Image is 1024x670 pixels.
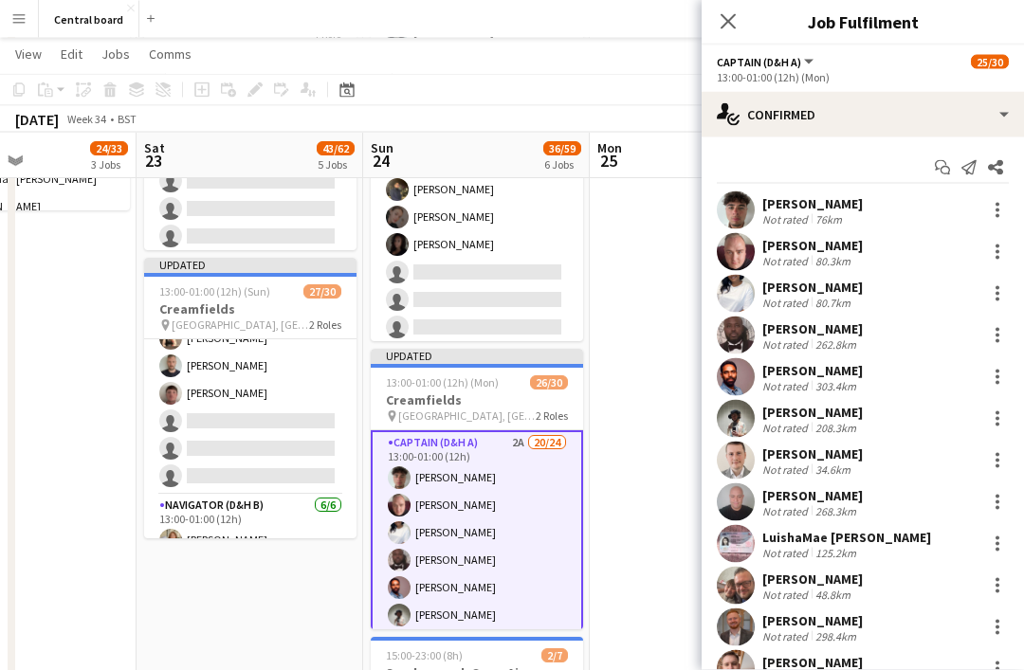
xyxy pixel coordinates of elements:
div: [PERSON_NAME] [762,404,863,421]
div: [PERSON_NAME] [762,279,863,296]
div: 80.7km [812,296,854,310]
span: Edit [61,45,82,63]
span: Comms [149,45,192,63]
span: 2/7 [541,649,568,663]
span: 23 [141,151,165,172]
div: Not rated [762,546,812,560]
div: 262.8km [812,337,860,352]
app-job-card: Updated13:00-01:00 (12h) (Mon)26/30Creamfields [GEOGRAPHIC_DATA], [GEOGRAPHIC_DATA]2 RolesCaptain... [371,350,583,630]
span: Week 34 [63,112,110,126]
div: [PERSON_NAME] [762,445,863,462]
div: [PERSON_NAME] [762,195,863,212]
span: [GEOGRAPHIC_DATA], [GEOGRAPHIC_DATA] [398,409,536,424]
span: 36/59 [543,142,581,156]
div: 13:00-01:00 (12h) (Mon) [717,70,1009,84]
div: 76km [812,212,846,226]
div: 34.6km [812,462,854,477]
div: Confirmed [702,92,1024,137]
div: Not rated [762,296,812,310]
div: Not rated [762,212,812,226]
span: 24 [368,151,393,172]
div: [PERSON_NAME] [762,362,863,379]
div: 5 Jobs [318,158,354,172]
div: 6 Jobs [544,158,580,172]
h3: Creamfields [144,301,357,318]
span: 27/30 [303,285,341,299]
div: [PERSON_NAME] [762,612,863,629]
button: Captain (D&H A) [717,55,816,69]
span: Sun [371,140,393,157]
div: [DATE] [15,110,59,129]
app-job-card: Updated13:00-01:00 (12h) (Sun)27/30Creamfields [GEOGRAPHIC_DATA], [GEOGRAPHIC_DATA]2 Roles[PERSON... [144,259,357,539]
div: Not rated [762,588,812,602]
a: Jobs [94,42,137,66]
span: 25 [594,151,622,172]
div: 303.4km [812,379,860,393]
div: [PERSON_NAME] [762,570,863,588]
span: 13:00-01:00 (12h) (Mon) [386,376,499,390]
div: Not rated [762,462,812,477]
div: Not rated [762,337,812,352]
span: 2 Roles [536,409,568,424]
span: 15:00-23:00 (8h) [386,649,463,663]
span: View [15,45,42,63]
div: 298.4km [812,629,860,643]
span: Captain (D&H A) [717,55,801,69]
div: Not rated [762,421,812,435]
div: [PERSON_NAME] [762,320,863,337]
a: View [8,42,49,66]
div: 125.2km [812,546,860,560]
span: 13:00-01:00 (12h) (Sun) [159,285,270,299]
app-job-card: 12:00-00:00 (12h) (Mon)3/13Stock Crew for Creamfields Festival1 RoleBoatswain (rig&de-rig)2A3/131... [371,62,583,342]
span: 2 Roles [309,318,341,333]
div: LuishaMae [PERSON_NAME] [762,529,931,546]
span: Jobs [101,45,130,63]
div: BST [118,112,137,126]
div: Not rated [762,379,812,393]
div: 48.8km [812,588,854,602]
div: Updated [144,259,357,274]
div: 3 Jobs [91,158,127,172]
div: Updated [371,350,583,365]
div: Not rated [762,629,812,643]
span: 43/62 [317,142,355,156]
div: 208.3km [812,421,860,435]
h3: Job Fulfilment [702,9,1024,34]
div: [PERSON_NAME] [762,237,863,254]
span: 26/30 [530,376,568,390]
h3: Creamfields [371,392,583,409]
div: Not rated [762,504,812,518]
span: [GEOGRAPHIC_DATA], [GEOGRAPHIC_DATA] [172,318,309,333]
div: 80.3km [812,254,854,268]
a: Comms [141,42,199,66]
span: Sat [144,140,165,157]
span: 24/33 [90,142,128,156]
button: Central board [39,1,139,38]
div: [PERSON_NAME] [762,487,863,504]
div: Not rated [762,254,812,268]
span: Mon [597,140,622,157]
a: Edit [53,42,90,66]
span: 25/30 [971,55,1009,69]
div: 268.3km [812,504,860,518]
